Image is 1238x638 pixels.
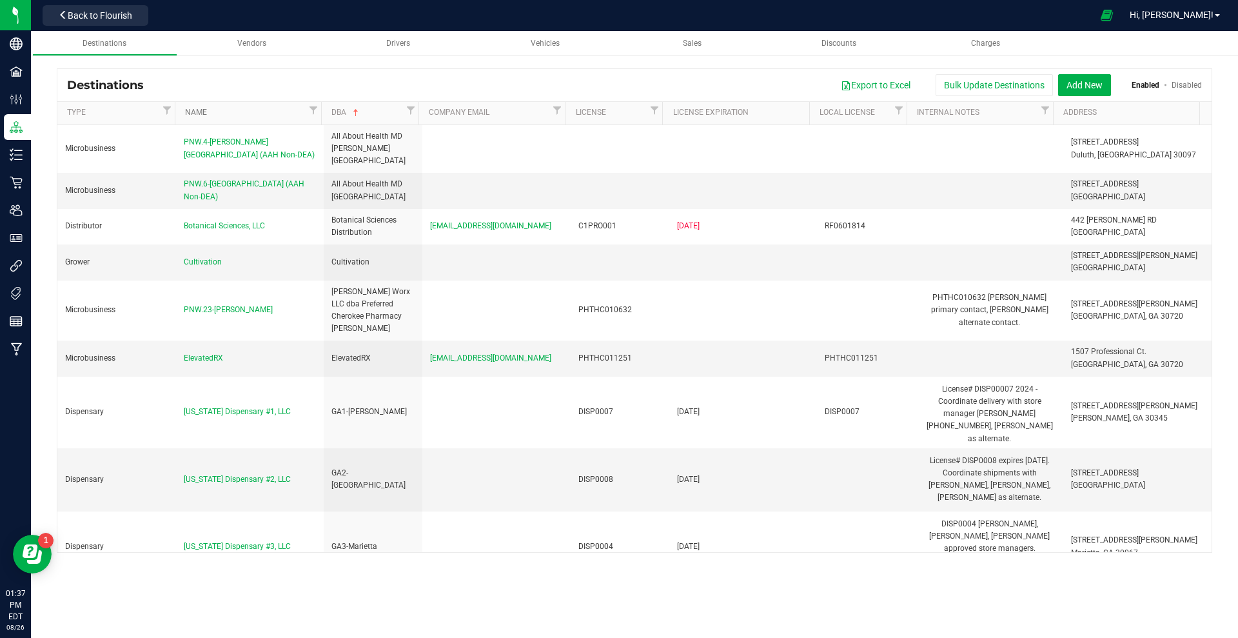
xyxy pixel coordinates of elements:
div: Microbusiness [65,352,168,364]
span: [PERSON_NAME], GA 30345 [1071,414,1168,423]
a: Name [185,108,306,118]
span: Hi, [PERSON_NAME]! [1130,10,1213,20]
span: 442 [PERSON_NAME] RD [1071,215,1157,224]
span: [GEOGRAPHIC_DATA] [1071,228,1145,237]
div: GA3-Marietta [331,541,415,553]
span: Discounts [821,39,856,48]
div: Microbusiness [65,143,168,155]
a: License [576,108,647,118]
span: [US_STATE] Dispensary #1, LLC [184,407,291,416]
span: [STREET_ADDRESS][PERSON_NAME] [1071,251,1197,260]
span: [STREET_ADDRESS][PERSON_NAME] [1071,535,1197,544]
span: [GEOGRAPHIC_DATA] [1071,192,1145,201]
span: [STREET_ADDRESS] [1071,468,1139,477]
div: DISP0004 [578,541,662,553]
a: Disabled [1172,81,1202,90]
span: [STREET_ADDRESS] [1071,179,1139,188]
span: Cultivation [184,257,222,266]
iframe: Resource center [13,535,52,573]
inline-svg: Tags [10,287,23,300]
span: [GEOGRAPHIC_DATA] [1071,263,1145,272]
inline-svg: Facilities [10,65,23,78]
a: Local License [820,108,891,118]
span: PNW.6-[GEOGRAPHIC_DATA] (AAH Non-DEA) [184,179,304,201]
div: Distributor [65,220,168,232]
span: Sales [683,39,702,48]
a: Filter [403,102,418,118]
span: Back to Flourish [68,10,132,21]
span: PNW.23-[PERSON_NAME] [184,305,273,314]
div: RF0601814 [825,220,908,232]
div: Cultivation [331,256,415,268]
span: [GEOGRAPHIC_DATA], GA 30720 [1071,360,1183,369]
a: Filter [549,102,565,118]
span: [DATE] [677,542,700,551]
span: [STREET_ADDRESS][PERSON_NAME] [1071,401,1197,410]
button: Back to Flourish [43,5,148,26]
span: [EMAIL_ADDRESS][DOMAIN_NAME] [430,354,551,363]
span: ElevatedRX [184,354,223,363]
p: 08/26 [6,623,25,632]
inline-svg: Configuration [10,93,23,106]
span: Destinations [67,78,153,92]
div: Dispensary [65,406,168,418]
inline-svg: Company [10,37,23,50]
a: DBA [331,108,403,118]
div: Microbusiness [65,304,168,316]
div: DISP0007 [825,406,908,418]
span: [STREET_ADDRESS] [1071,137,1139,146]
div: Botanical Sciences Distribution [331,214,415,239]
a: License Expiration [673,108,804,118]
span: Open Ecommerce Menu [1092,3,1121,28]
div: License# DISP0008 expires [DATE]. Coordinate shipments with [PERSON_NAME], [PERSON_NAME], [PERSON... [923,454,1056,506]
a: Filter [647,102,662,118]
inline-svg: Inventory [10,148,23,161]
div: All About Health MD [GEOGRAPHIC_DATA] [331,178,415,203]
div: GA1-[PERSON_NAME] [331,406,415,418]
span: [DATE] [677,407,700,416]
div: PHTHC010632 [PERSON_NAME] primary contact, [PERSON_NAME] alternate contact. [923,290,1056,330]
a: Type [67,108,159,118]
span: Botanical Sciences, LLC [184,221,265,230]
div: DISP0008 [578,474,662,486]
div: Microbusiness [65,184,168,197]
a: Filter [306,102,321,118]
a: Filter [1037,102,1053,118]
div: DISP0004 [PERSON_NAME], [PERSON_NAME], [PERSON_NAME] approved store managers. [PHONE_NUMBER] [GEO... [923,517,1056,577]
div: PHTHC011251 [825,352,908,364]
a: Filter [159,102,175,118]
span: [GEOGRAPHIC_DATA] [1071,481,1145,490]
div: All About Health MD [PERSON_NAME][GEOGRAPHIC_DATA] [331,130,415,168]
button: Add New [1058,74,1111,96]
span: Charges [971,39,1000,48]
p: 01:37 PM EDT [6,588,25,623]
iframe: Resource center unread badge [38,533,54,548]
span: PNW.4-[PERSON_NAME][GEOGRAPHIC_DATA] (AAH Non-DEA) [184,137,315,159]
span: [GEOGRAPHIC_DATA], GA 30720 [1071,312,1183,321]
div: ElevatedRX [331,352,415,364]
inline-svg: Users [10,204,23,217]
span: Vehicles [531,39,560,48]
div: [PERSON_NAME] Worx LLC dba Preferred Cherokee Pharmacy [PERSON_NAME] [331,286,415,335]
button: Bulk Update Destinations [936,74,1053,96]
span: [US_STATE] Dispensary #2, LLC [184,475,291,484]
div: PHTHC011251 [578,352,662,364]
button: Export to Excel [832,74,919,96]
span: Duluth, [GEOGRAPHIC_DATA] 30097 [1071,150,1196,159]
div: Grower [65,256,168,268]
span: Destinations [83,39,126,48]
inline-svg: User Roles [10,232,23,244]
a: Filter [891,102,907,118]
a: Internal Notes [917,108,1037,118]
inline-svg: Distribution [10,121,23,134]
span: [DATE] [677,221,700,230]
div: PHTHC010632 [578,304,662,316]
inline-svg: Reports [10,315,23,328]
div: DISP0007 [578,406,662,418]
span: 1507 Professional Ct. [1071,347,1146,356]
div: Dispensary [65,541,168,553]
span: Marietta, GA 30067 [1071,548,1138,557]
div: GA2-[GEOGRAPHIC_DATA] [331,467,415,492]
div: C1PRO001 [578,220,662,232]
